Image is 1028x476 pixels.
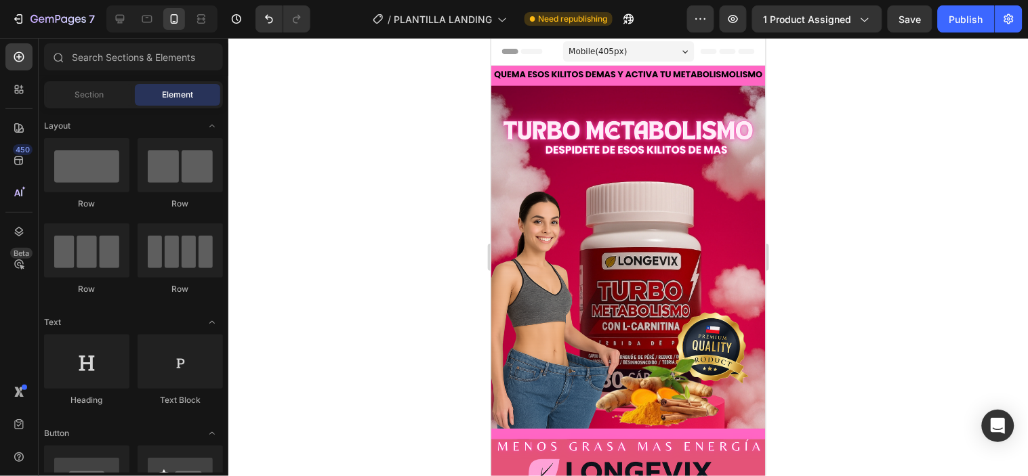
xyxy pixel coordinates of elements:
button: 7 [5,5,101,33]
span: Section [75,89,104,101]
div: Row [44,198,129,210]
div: Row [138,283,223,295]
button: Publish [938,5,995,33]
button: 1 product assigned [752,5,882,33]
span: Layout [44,120,70,132]
p: 7 [89,11,95,27]
div: Publish [949,12,983,26]
div: Beta [10,248,33,259]
span: Need republishing [538,13,607,25]
div: Text Block [138,394,223,406]
span: Toggle open [201,115,223,137]
button: Save [888,5,932,33]
span: / [388,12,391,26]
span: 1 product assigned [764,12,852,26]
span: Toggle open [201,423,223,444]
span: Toggle open [201,311,223,333]
iframe: Design area [491,38,766,476]
div: Row [138,198,223,210]
span: PLANTILLA LANDING [394,12,492,26]
div: Heading [44,394,129,406]
span: Save [899,14,922,25]
input: Search Sections & Elements [44,43,223,70]
span: Button [44,427,69,439]
span: Element [162,89,193,101]
div: Open Intercom Messenger [982,410,1014,442]
span: Text [44,316,61,328]
div: Row [44,283,129,295]
div: 450 [13,144,33,155]
div: Undo/Redo [255,5,310,33]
